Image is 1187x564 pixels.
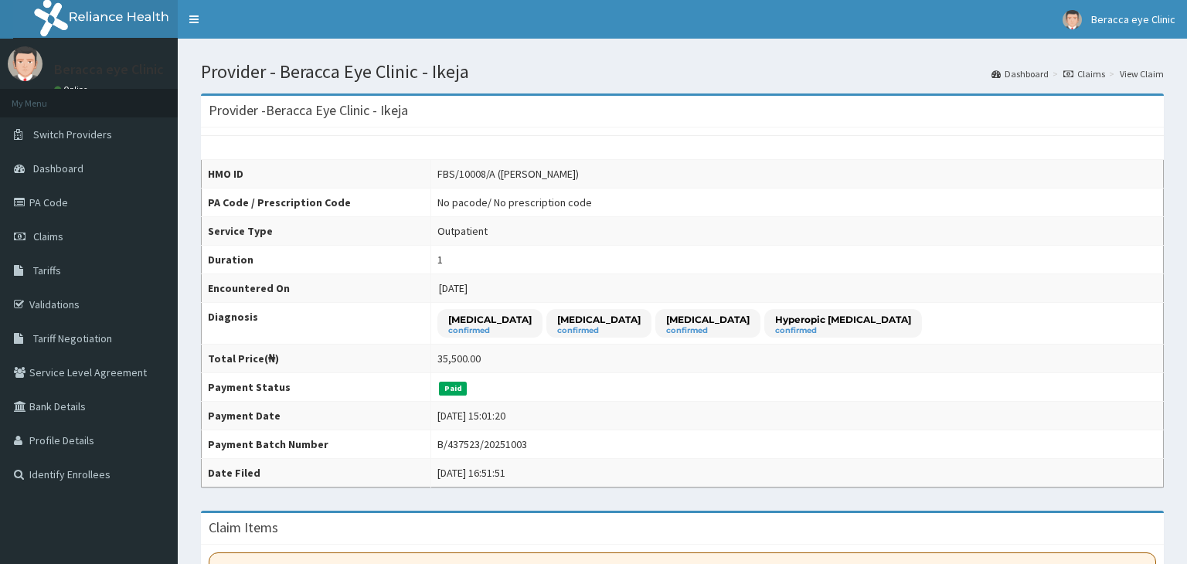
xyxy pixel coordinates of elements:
[1063,10,1082,29] img: User Image
[202,274,431,303] th: Encountered On
[202,189,431,217] th: PA Code / Prescription Code
[202,217,431,246] th: Service Type
[775,327,911,335] small: confirmed
[202,402,431,430] th: Payment Date
[202,373,431,402] th: Payment Status
[54,84,91,95] a: Online
[33,127,112,141] span: Switch Providers
[1120,67,1164,80] a: View Claim
[202,459,431,488] th: Date Filed
[202,246,431,274] th: Duration
[202,303,431,345] th: Diagnosis
[8,46,43,81] img: User Image
[437,166,579,182] div: FBS/10008/A ([PERSON_NAME])
[439,281,468,295] span: [DATE]
[54,63,164,76] p: Beracca eye Clinic
[439,382,467,396] span: Paid
[201,62,1164,82] h1: Provider - Beracca Eye Clinic - Ikeja
[437,408,505,423] div: [DATE] 15:01:20
[437,465,505,481] div: [DATE] 16:51:51
[209,104,408,117] h3: Provider - Beracca Eye Clinic - Ikeja
[33,263,61,277] span: Tariffs
[666,327,750,335] small: confirmed
[557,327,641,335] small: confirmed
[437,223,488,239] div: Outpatient
[991,67,1049,80] a: Dashboard
[202,345,431,373] th: Total Price(₦)
[202,160,431,189] th: HMO ID
[1063,67,1105,80] a: Claims
[437,195,592,210] div: No pacode / No prescription code
[775,313,911,326] p: Hyperopic [MEDICAL_DATA]
[437,351,481,366] div: 35,500.00
[448,313,532,326] p: [MEDICAL_DATA]
[33,331,112,345] span: Tariff Negotiation
[557,313,641,326] p: [MEDICAL_DATA]
[33,229,63,243] span: Claims
[202,430,431,459] th: Payment Batch Number
[1091,12,1175,26] span: Beracca eye Clinic
[437,437,527,452] div: B/437523/20251003
[209,521,278,535] h3: Claim Items
[437,252,443,267] div: 1
[448,327,532,335] small: confirmed
[666,313,750,326] p: [MEDICAL_DATA]
[33,161,83,175] span: Dashboard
